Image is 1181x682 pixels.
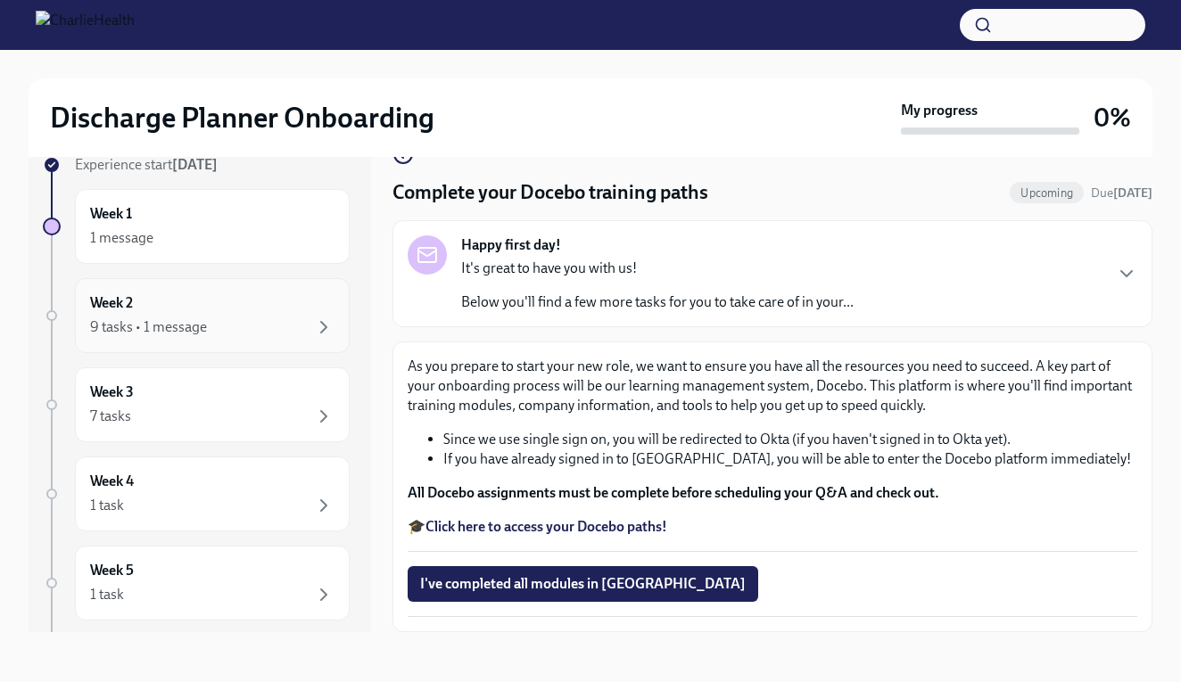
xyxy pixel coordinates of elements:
[461,259,854,278] p: It's great to have you with us!
[408,517,1137,537] p: 🎓
[90,317,207,337] div: 9 tasks • 1 message
[172,156,218,173] strong: [DATE]
[1010,186,1084,200] span: Upcoming
[36,11,135,39] img: CharlieHealth
[50,100,434,136] h2: Discharge Planner Onboarding
[443,449,1137,469] li: If you have already signed in to [GEOGRAPHIC_DATA], you will be able to enter the Docebo platform...
[1091,185,1152,201] span: September 1st, 2025 09:00
[75,156,218,173] span: Experience start
[90,585,124,604] div: 1 task
[43,367,350,442] a: Week 37 tasks
[90,228,153,248] div: 1 message
[43,189,350,264] a: Week 11 message
[1094,102,1131,134] h3: 0%
[90,382,134,402] h6: Week 3
[43,278,350,353] a: Week 29 tasks • 1 message
[443,430,1137,449] li: Since we use single sign on, you will be redirected to Okta (if you haven't signed in to Okta yet).
[408,566,758,602] button: I've completed all modules in [GEOGRAPHIC_DATA]
[901,101,978,120] strong: My progress
[425,518,667,535] a: Click here to access your Docebo paths!
[461,292,854,312] p: Below you'll find a few more tasks for you to take care of in your...
[1091,185,1152,201] span: Due
[392,179,708,206] h4: Complete your Docebo training paths
[90,293,133,313] h6: Week 2
[1113,185,1152,201] strong: [DATE]
[43,546,350,620] a: Week 51 task
[43,456,350,531] a: Week 41 task
[461,235,561,255] strong: Happy first day!
[408,357,1137,415] p: As you prepare to start your new role, we want to ensure you have all the resources you need to s...
[90,407,131,426] div: 7 tasks
[90,204,132,224] h6: Week 1
[90,496,124,515] div: 1 task
[408,484,939,501] strong: All Docebo assignments must be complete before scheduling your Q&A and check out.
[90,472,134,491] h6: Week 4
[90,561,134,580] h6: Week 5
[420,575,746,593] span: I've completed all modules in [GEOGRAPHIC_DATA]
[43,155,350,175] a: Experience start[DATE]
